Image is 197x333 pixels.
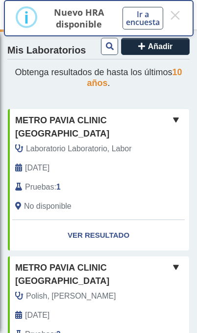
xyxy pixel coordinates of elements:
[87,67,182,88] span: 10 años
[56,183,61,191] b: 1
[148,42,173,51] span: Añadir
[15,114,170,140] span: Metro Pavia Clinic [GEOGRAPHIC_DATA]
[26,143,132,155] span: Laboratorio Laboratorio, Labor
[8,181,159,193] div: :
[15,67,182,88] span: Obtenga resultados de hasta los últimos .
[48,6,111,30] p: Nuevo HRA disponible
[169,6,182,24] button: Close this dialog
[24,200,72,212] span: No disponible
[121,38,190,55] button: Añadir
[25,181,54,193] span: Pruebas
[24,8,29,26] div: i
[15,261,170,288] span: Metro Pavia Clinic [GEOGRAPHIC_DATA]
[123,7,163,29] button: Ir a encuesta
[26,290,116,302] span: Polish, Roger
[25,309,49,321] span: 2023-03-15
[25,162,49,174] span: 2025-08-27
[7,45,86,56] h4: Mis Laboratorios
[8,220,189,251] a: Ver Resultado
